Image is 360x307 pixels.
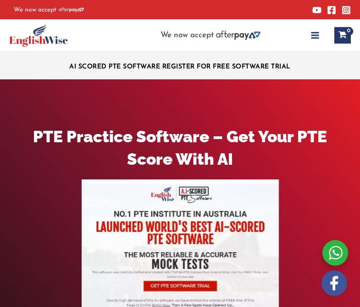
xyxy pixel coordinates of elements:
[9,125,351,170] h1: PTE Practice Software – Get Your PTE Score With AI
[9,24,68,47] img: cropped-ew-logo
[69,63,291,70] a: AI SCORED PTE SOFTWARE REGISTER FOR FREE SOFTWARE TRIAL
[312,6,321,15] a: YouTube
[161,31,214,40] span: We now accept
[62,56,298,75] aside: Header Widget 1
[216,31,260,40] img: Afterpay-Logo
[156,31,265,40] aside: Header Widget 2
[14,6,56,15] span: We now accept
[59,7,84,12] img: Afterpay-Logo
[321,270,347,296] img: white-facebook.png
[342,6,351,15] a: Instagram
[327,6,336,15] a: Facebook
